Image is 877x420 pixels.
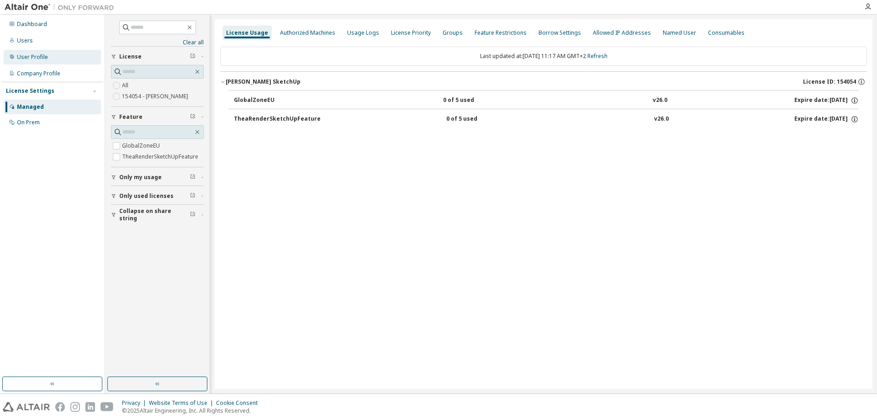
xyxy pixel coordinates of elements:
div: v26.0 [653,96,667,105]
div: Usage Logs [347,29,379,37]
div: Authorized Machines [280,29,335,37]
div: License Settings [6,87,54,95]
div: 0 of 5 used [443,96,525,105]
div: v26.0 [654,115,669,123]
div: Website Terms of Use [149,399,216,407]
div: Consumables [708,29,745,37]
div: On Prem [17,119,40,126]
div: Borrow Settings [539,29,581,37]
img: altair_logo.svg [3,402,50,412]
div: 0 of 5 used [446,115,528,123]
span: Feature [119,113,143,121]
span: Only used licenses [119,192,174,200]
button: TheaRenderSketchUpFeature0 of 5 usedv26.0Expire date:[DATE] [234,109,859,129]
label: GlobalZoneEU [122,140,162,151]
div: TheaRenderSketchUpFeature [234,115,321,123]
span: Clear filter [190,211,195,218]
span: Collapse on share string [119,207,190,222]
span: License ID: 154054 [803,78,856,85]
img: Altair One [5,3,119,12]
div: Last updated at: [DATE] 11:17 AM GMT+2 [220,47,867,66]
img: facebook.svg [55,402,65,412]
p: © 2025 Altair Engineering, Inc. All Rights Reserved. [122,407,263,415]
div: Company Profile [17,70,60,77]
div: Cookie Consent [216,399,263,407]
div: Dashboard [17,21,47,28]
label: All [122,80,130,91]
button: License [111,47,204,67]
div: Allowed IP Addresses [593,29,651,37]
a: Clear all [111,39,204,46]
button: GlobalZoneEU0 of 5 usedv26.0Expire date:[DATE] [234,90,859,111]
button: Collapse on share string [111,205,204,225]
div: License Usage [226,29,268,37]
div: Named User [663,29,696,37]
button: Feature [111,107,204,127]
span: License [119,53,142,60]
button: [PERSON_NAME] SketchUpLicense ID: 154054 [220,72,867,92]
div: Managed [17,103,44,111]
img: linkedin.svg [85,402,95,412]
div: User Profile [17,53,48,61]
div: GlobalZoneEU [234,96,316,105]
label: TheaRenderSketchUpFeature [122,151,200,162]
div: [PERSON_NAME] SketchUp [226,78,301,85]
img: youtube.svg [100,402,114,412]
label: 154054 - [PERSON_NAME] [122,91,190,102]
div: Privacy [122,399,149,407]
span: Clear filter [190,53,195,60]
div: Expire date: [DATE] [794,115,859,123]
button: Only used licenses [111,186,204,206]
div: Groups [443,29,463,37]
span: Clear filter [190,113,195,121]
div: License Priority [391,29,431,37]
img: instagram.svg [70,402,80,412]
button: Only my usage [111,167,204,187]
span: Clear filter [190,174,195,181]
div: Users [17,37,33,44]
a: Refresh [587,52,608,60]
span: Clear filter [190,192,195,200]
div: Expire date: [DATE] [794,96,859,105]
span: Only my usage [119,174,162,181]
div: Feature Restrictions [475,29,527,37]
